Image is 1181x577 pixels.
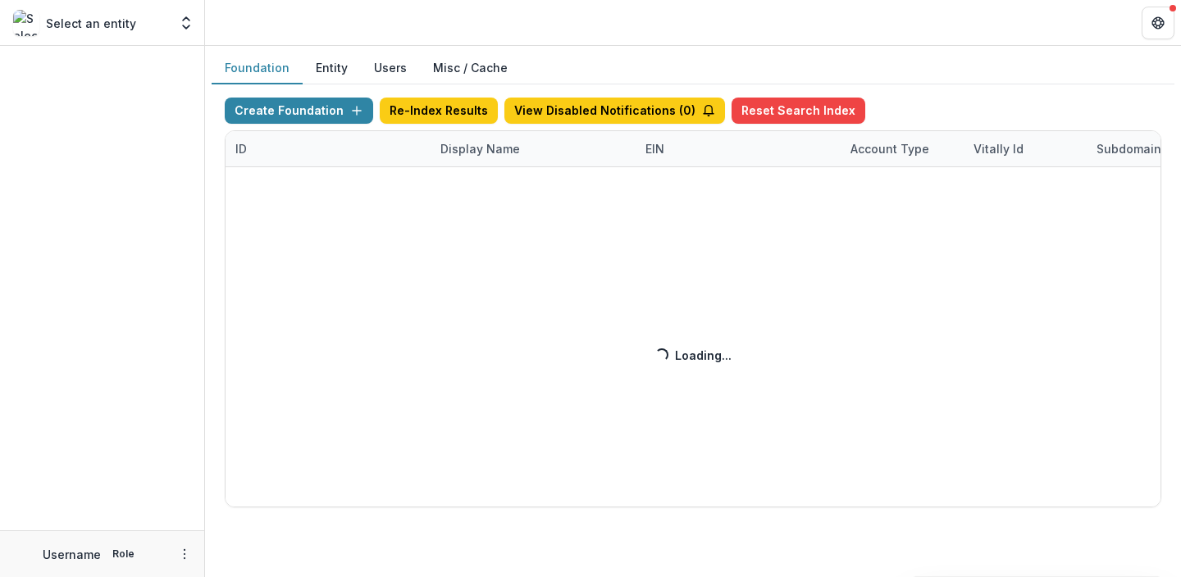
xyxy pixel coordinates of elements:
button: Foundation [212,52,303,84]
button: More [175,544,194,564]
button: Open entity switcher [175,7,198,39]
button: Entity [303,52,361,84]
button: Users [361,52,420,84]
p: Select an entity [46,15,136,32]
button: Misc / Cache [420,52,521,84]
button: Get Help [1142,7,1174,39]
p: Role [107,547,139,561]
p: Username [43,546,101,563]
img: Select an entity [13,10,39,36]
